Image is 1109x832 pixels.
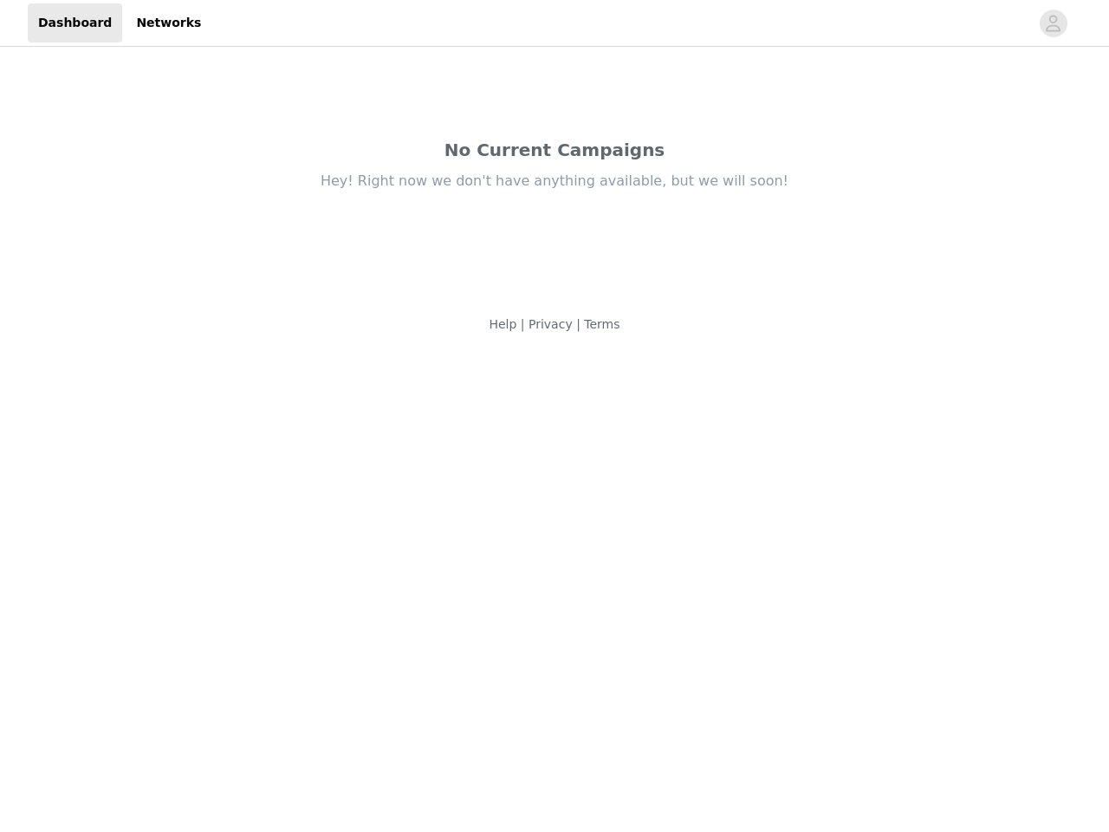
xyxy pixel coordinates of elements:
[489,317,516,331] a: Help
[191,137,918,163] div: No Current Campaigns
[191,172,918,191] div: Hey! Right now we don't have anything available, but we will soon!
[126,3,211,42] a: Networks
[1045,10,1061,37] div: avatar
[584,317,619,331] a: Terms
[576,317,580,331] span: |
[28,3,122,42] a: Dashboard
[521,317,525,331] span: |
[529,317,573,331] a: Privacy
